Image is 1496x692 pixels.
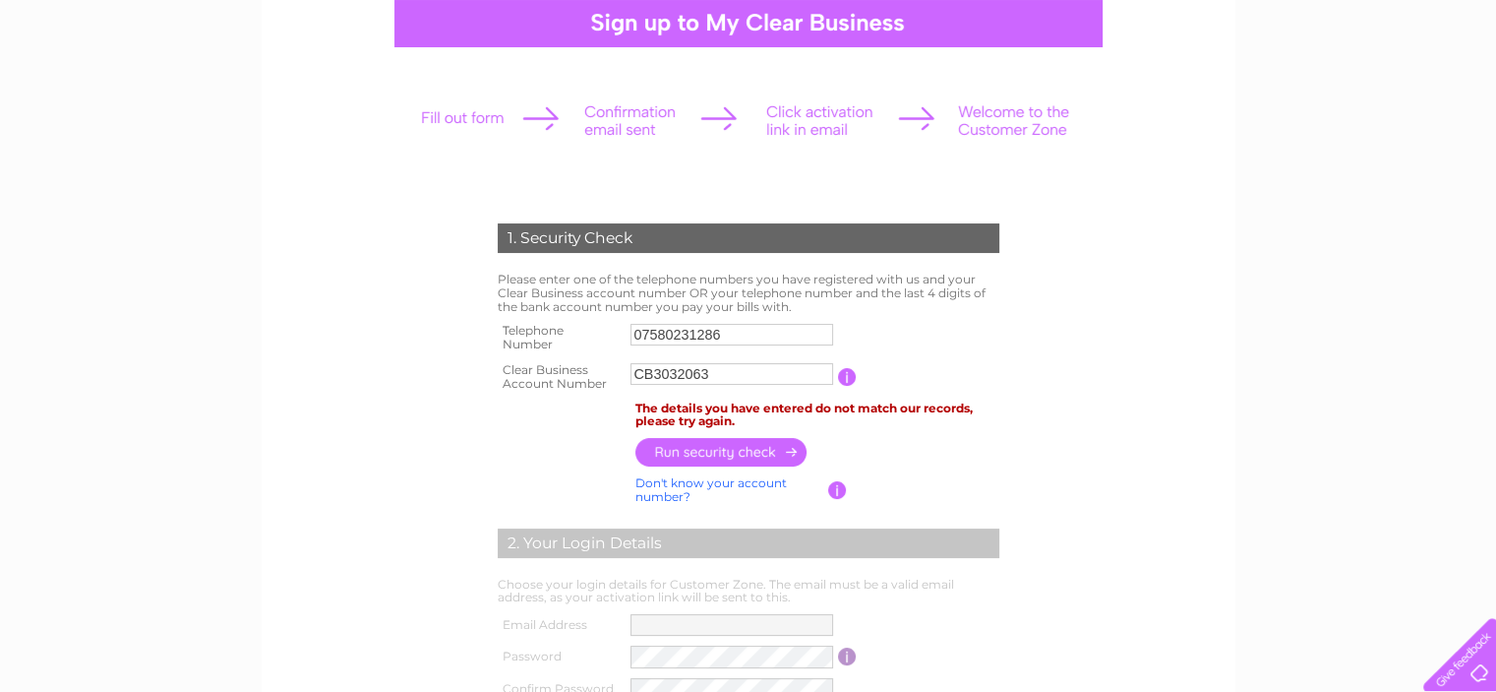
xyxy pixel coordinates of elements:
[838,648,857,665] input: Information
[1436,84,1484,98] a: Contact
[838,368,857,386] input: Information
[1125,10,1261,34] a: 0333 014 3131
[630,397,1004,434] td: The details you have entered do not match our records, please try again.
[493,357,627,397] th: Clear Business Account Number
[1270,84,1313,98] a: Energy
[498,223,999,253] div: 1. Security Check
[52,51,152,111] img: logo.png
[493,641,627,672] th: Password
[493,318,627,357] th: Telephone Number
[1325,84,1384,98] a: Telecoms
[498,529,999,558] div: 2. Your Login Details
[828,481,847,499] input: Information
[493,268,1004,318] td: Please enter one of the telephone numbers you have registered with us and your Clear Business acc...
[635,475,787,504] a: Don't know your account number?
[493,609,627,641] th: Email Address
[284,11,1214,95] div: Clear Business is a trading name of Verastar Limited (registered in [GEOGRAPHIC_DATA] No. 3667643...
[1221,84,1258,98] a: Water
[493,573,1004,610] td: Choose your login details for Customer Zone. The email must be a valid email address, as your act...
[1396,84,1424,98] a: Blog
